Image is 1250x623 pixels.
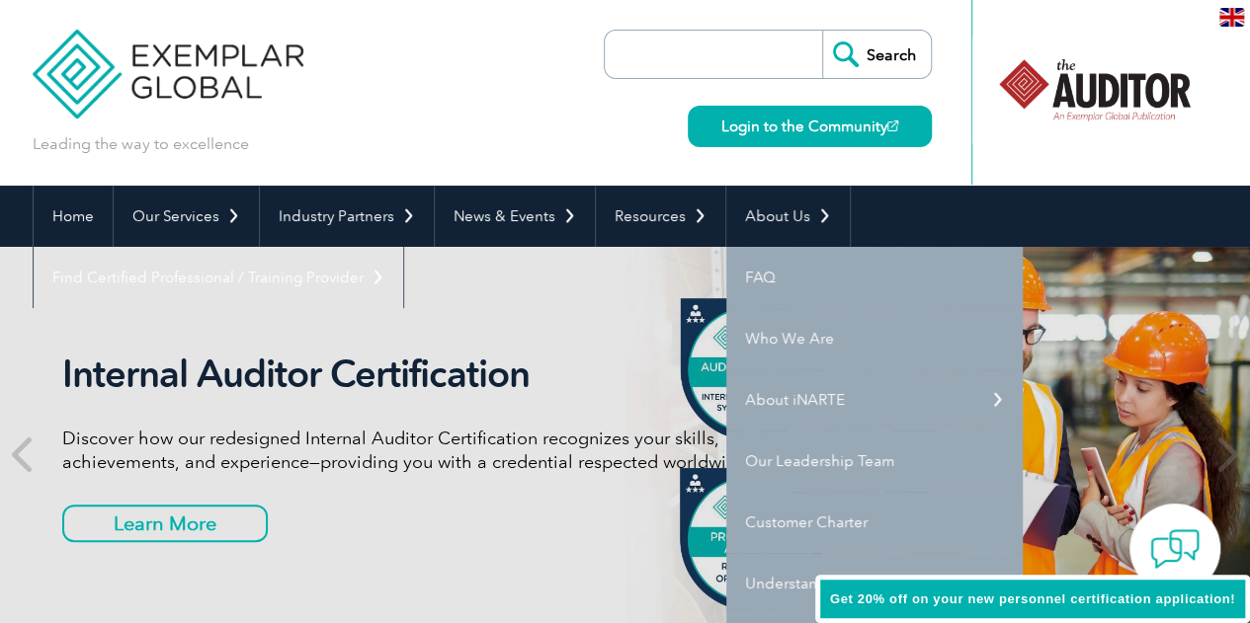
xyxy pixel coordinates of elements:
[34,186,113,247] a: Home
[1150,524,1200,574] img: contact-chat.png
[34,247,403,308] a: Find Certified Professional / Training Provider
[33,133,249,155] p: Leading the way to excellence
[726,369,1023,430] a: About iNARTE
[596,186,725,247] a: Resources
[830,591,1235,606] span: Get 20% off on your new personnel certification application!
[726,430,1023,492] a: Our Leadership Team
[726,553,1023,614] a: Understanding Our Customers
[260,186,434,247] a: Industry Partners
[114,186,259,247] a: Our Services
[822,31,931,78] input: Search
[726,308,1023,369] a: Who We Are
[887,120,898,131] img: open_square.png
[688,106,932,147] a: Login to the Community
[62,427,803,474] p: Discover how our redesigned Internal Auditor Certification recognizes your skills, achievements, ...
[62,351,803,397] h2: Internal Auditor Certification
[62,505,268,542] a: Learn More
[726,186,850,247] a: About Us
[726,247,1023,308] a: FAQ
[726,492,1023,553] a: Customer Charter
[435,186,595,247] a: News & Events
[1219,8,1244,27] img: en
